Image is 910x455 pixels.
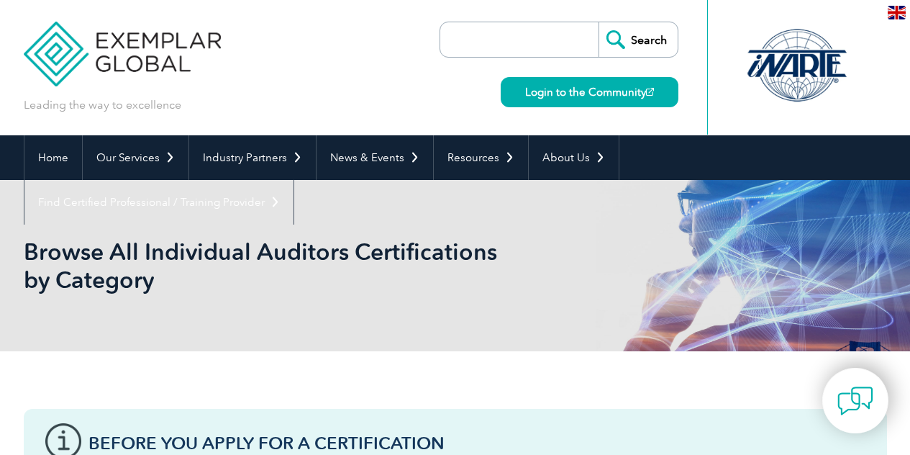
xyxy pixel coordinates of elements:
a: Industry Partners [189,135,316,180]
h1: Browse All Individual Auditors Certifications by Category [24,238,576,294]
p: Leading the way to excellence [24,97,181,113]
a: News & Events [317,135,433,180]
a: Find Certified Professional / Training Provider [24,180,294,225]
img: open_square.png [646,88,654,96]
a: Home [24,135,82,180]
img: contact-chat.png [837,383,873,419]
input: Search [599,22,678,57]
a: About Us [529,135,619,180]
a: Our Services [83,135,188,180]
h3: Before You Apply For a Certification [88,434,865,452]
img: en [888,6,906,19]
a: Login to the Community [501,77,678,107]
a: Resources [434,135,528,180]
